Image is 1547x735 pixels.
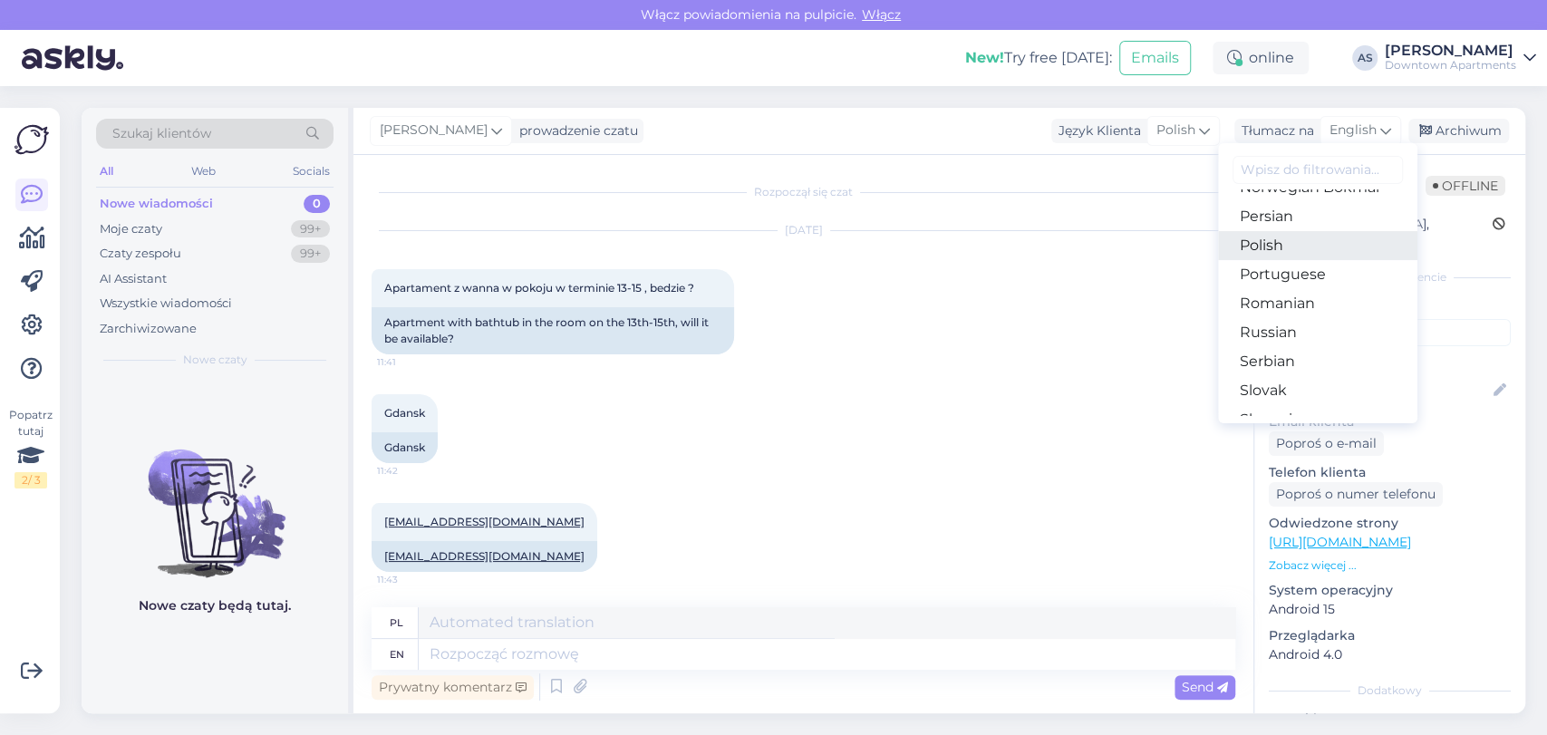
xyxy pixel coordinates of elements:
[1218,202,1417,231] a: Persian
[1156,121,1195,140] span: Polish
[372,222,1235,238] div: [DATE]
[390,607,403,638] div: pl
[82,417,348,580] img: No chats
[1218,289,1417,318] a: Romanian
[139,596,291,615] p: Nowe czaty będą tutaj.
[372,432,438,463] div: Gdansk
[512,121,638,140] div: prowadzenie czatu
[1218,376,1417,405] a: Slovak
[15,472,47,488] div: 2 / 3
[183,352,247,368] span: Nowe czaty
[1051,121,1141,140] div: Język Klienta
[1269,463,1511,482] p: Telefon klienta
[1385,58,1516,73] div: Downtown Apartments
[1269,682,1511,699] div: Dodatkowy
[112,124,211,143] span: Szukaj klientów
[1269,645,1511,664] p: Android 4.0
[188,160,219,183] div: Web
[100,320,197,338] div: Zarchiwizowane
[965,49,1004,66] b: New!
[384,281,694,295] span: Apartament z wanna w pokoju w terminie 13-15 , bedzie ?
[380,121,488,140] span: [PERSON_NAME]
[100,295,232,313] div: Wszystkie wiadomości
[384,515,585,528] a: [EMAIL_ADDRESS][DOMAIN_NAME]
[1233,156,1403,184] input: Wpisz do filtrowania...
[100,220,162,238] div: Moje czaty
[372,675,534,700] div: Prywatny komentarz
[1269,482,1443,507] div: Poproś o numer telefonu
[100,195,213,213] div: Nowe wiadomości
[1182,679,1228,695] span: Send
[304,195,330,213] div: 0
[291,220,330,238] div: 99+
[384,549,585,563] a: [EMAIL_ADDRESS][DOMAIN_NAME]
[1408,119,1509,143] div: Archiwum
[372,184,1235,200] div: Rozpoczął się czat
[289,160,334,183] div: Socials
[1218,318,1417,347] a: Russian
[1269,710,1511,729] p: Notatki
[15,122,49,157] img: Askly Logo
[1385,44,1536,73] a: [PERSON_NAME]Downtown Apartments
[1269,600,1511,619] p: Android 15
[1269,581,1511,600] p: System operacyjny
[390,639,404,670] div: en
[1218,347,1417,376] a: Serbian
[377,355,445,369] span: 11:41
[1385,44,1516,58] div: [PERSON_NAME]
[1218,405,1417,434] a: Slovenian
[1269,626,1511,645] p: Przeglądarka
[1269,557,1511,574] p: Zobacz więcej ...
[1352,45,1378,71] div: AS
[291,245,330,263] div: 99+
[377,464,445,478] span: 11:42
[1269,431,1384,456] div: Poproś o e-mail
[1269,534,1411,550] a: [URL][DOMAIN_NAME]
[96,160,117,183] div: All
[1234,121,1314,140] div: Tłumacz na
[1426,176,1505,196] span: Offline
[1119,41,1191,75] button: Emails
[1218,260,1417,289] a: Portuguese
[377,573,445,586] span: 11:43
[100,245,181,263] div: Czaty zespołu
[1269,514,1511,533] p: Odwiedzone strony
[15,407,47,488] div: Popatrz tutaj
[856,6,906,23] span: Włącz
[384,406,425,420] span: Gdansk
[1218,231,1417,260] a: Polish
[372,307,734,354] div: Apartment with bathtub in the room on the 13th-15th, will it be available?
[965,47,1112,69] div: Try free [DATE]:
[100,270,167,288] div: AI Assistant
[1329,121,1377,140] span: English
[1213,42,1309,74] div: online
